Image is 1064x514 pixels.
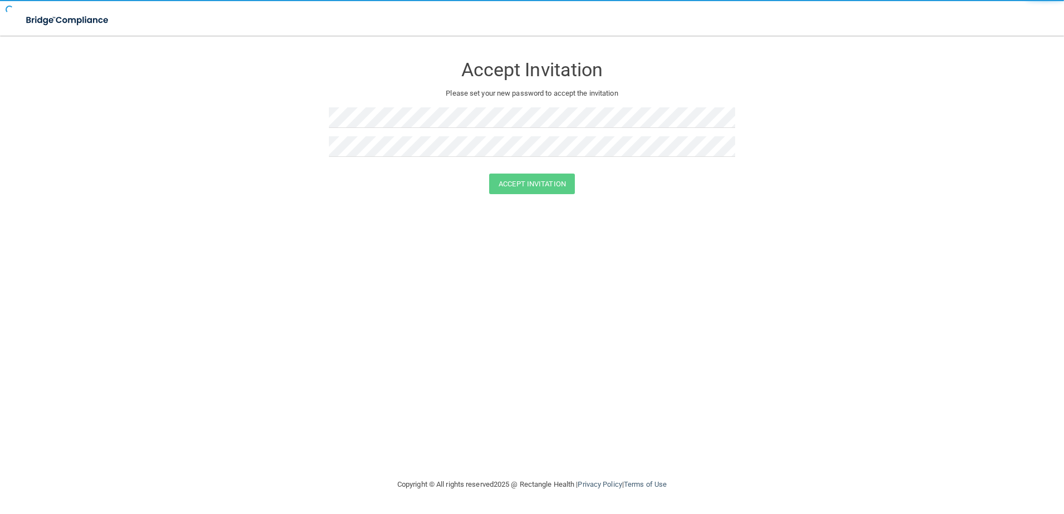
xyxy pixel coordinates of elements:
button: Accept Invitation [489,174,575,194]
a: Privacy Policy [578,480,622,488]
p: Please set your new password to accept the invitation [337,87,727,100]
img: bridge_compliance_login_screen.278c3ca4.svg [17,9,119,32]
h3: Accept Invitation [329,60,735,80]
a: Terms of Use [624,480,667,488]
div: Copyright © All rights reserved 2025 @ Rectangle Health | | [329,467,735,502]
